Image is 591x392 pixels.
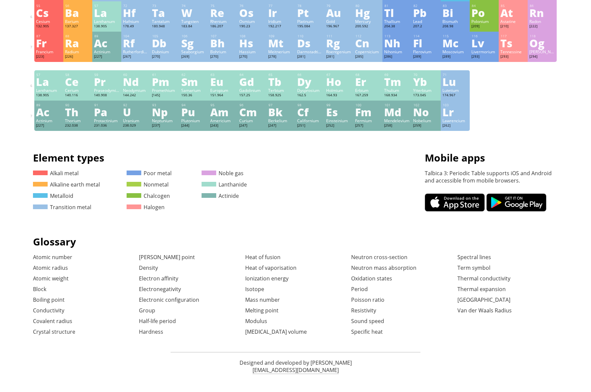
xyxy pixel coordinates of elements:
[36,123,62,129] div: [227]
[152,93,178,98] div: [145]
[245,307,279,314] a: Melting point
[123,107,149,117] div: U
[152,107,178,117] div: Np
[33,296,65,303] a: Boiling point
[351,275,392,282] a: Oxidation states
[182,34,207,38] div: 106
[297,93,323,98] div: 162.5
[413,4,439,8] div: 82
[530,34,555,38] div: 118
[202,181,247,188] a: Lanthanide
[152,38,178,48] div: Db
[123,7,149,18] div: Hf
[268,24,294,29] div: 192.217
[94,118,120,123] div: Protactinium
[65,107,91,117] div: Th
[239,88,265,93] div: Gadolinium
[65,34,91,38] div: 88
[384,7,410,18] div: Tl
[413,38,439,48] div: Fl
[210,76,236,87] div: Eu
[211,34,236,38] div: 107
[33,253,72,261] a: Atomic number
[139,253,195,261] a: [PERSON_NAME] point
[211,103,236,107] div: 95
[245,253,281,261] a: Heat of fusion
[500,7,526,18] div: At
[210,118,236,123] div: Americium
[413,7,439,18] div: Pb
[33,328,75,335] a: Crystal structure
[268,7,294,18] div: Ir
[297,34,323,38] div: 110
[530,4,555,8] div: 86
[94,19,120,24] div: Lanthanum
[413,88,439,93] div: Ytterbium
[94,34,120,38] div: 89
[351,285,368,293] a: Period
[65,24,91,29] div: 137.327
[239,24,265,29] div: 190.23
[297,73,323,77] div: 66
[355,49,381,54] div: Copernicium
[297,107,323,117] div: Cf
[326,73,352,77] div: 67
[65,76,91,87] div: Ce
[268,88,294,93] div: Terbium
[443,103,468,107] div: 103
[472,34,497,38] div: 116
[245,296,280,303] a: Mass number
[501,34,526,38] div: 117
[152,24,178,29] div: 180.948
[355,93,381,98] div: 167.259
[326,118,352,123] div: Einsteinium
[500,19,526,24] div: Astatine
[240,103,265,107] div: 96
[94,93,120,98] div: 140.908
[239,76,265,87] div: Gd
[529,24,555,29] div: [222]
[297,54,323,60] div: [281]
[123,54,149,60] div: [267]
[181,38,207,48] div: Sg
[269,73,294,77] div: 65
[152,49,178,54] div: Dubnium
[182,73,207,77] div: 62
[442,19,468,24] div: Bismuth
[442,38,468,48] div: Mc
[326,88,352,93] div: Holmium
[182,4,207,8] div: 74
[253,366,339,374] a: [EMAIL_ADDRESS][DOMAIN_NAME]
[239,49,265,54] div: Hassium
[355,19,381,24] div: Mercury
[36,7,62,18] div: Cs
[268,107,294,117] div: Bk
[384,4,410,8] div: 81
[210,107,236,117] div: Am
[442,49,468,54] div: Moscovium
[326,4,352,8] div: 79
[297,38,323,48] div: Ds
[457,253,491,261] a: Spectral lines
[239,107,265,117] div: Cm
[127,192,170,199] a: Chalcogen
[181,118,207,123] div: Plutonium
[384,73,410,77] div: 69
[269,103,294,107] div: 97
[123,73,149,77] div: 60
[152,19,178,24] div: Tantalum
[123,4,149,8] div: 72
[355,118,381,123] div: Fermium
[210,49,236,54] div: Bohrium
[413,103,439,107] div: 102
[351,264,416,271] a: Neutron mass absorption
[94,24,120,29] div: 138.905
[351,328,383,335] a: Specific heat
[181,54,207,60] div: [269]
[529,49,555,54] div: [PERSON_NAME]
[471,54,497,60] div: [293]
[127,203,165,211] a: Halogen
[123,49,149,54] div: Rutherfordium
[239,7,265,18] div: Os
[472,4,497,8] div: 84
